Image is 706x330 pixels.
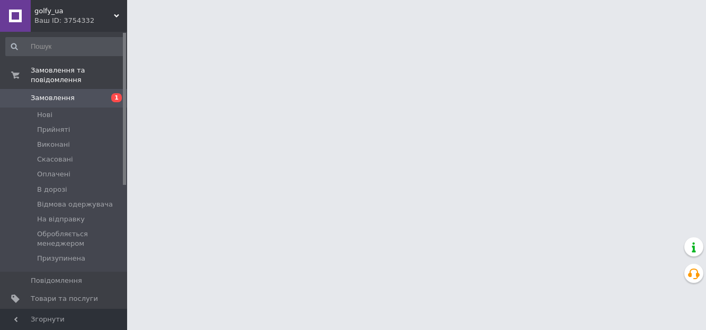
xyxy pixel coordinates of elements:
span: Оплачені [37,170,70,179]
span: Товари та послуги [31,294,98,304]
span: golfy_ua [34,6,114,16]
span: Обробляється менеджером [37,229,124,248]
span: Виконані [37,140,70,149]
span: Повідомлення [31,276,82,286]
span: Призупинена [37,254,85,263]
div: Ваш ID: 3754332 [34,16,127,25]
span: Прийняті [37,125,70,135]
input: Пошук [5,37,125,56]
span: Відмова одержувача [37,200,113,209]
span: 1 [111,93,122,102]
span: Нові [37,110,52,120]
span: Замовлення [31,93,75,103]
span: Скасовані [37,155,73,164]
span: Замовлення та повідомлення [31,66,127,85]
span: На відправку [37,215,85,224]
span: В дорозі [37,185,67,194]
